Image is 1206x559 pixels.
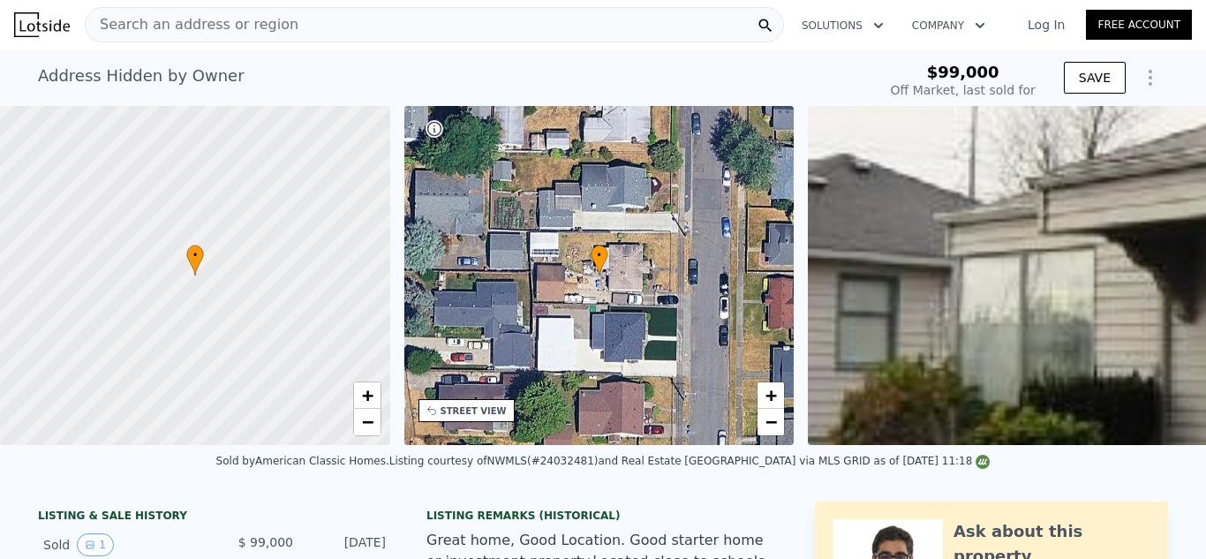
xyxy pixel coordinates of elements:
div: • [186,245,204,276]
button: Company [898,10,999,42]
span: + [765,384,777,406]
img: NWMLS Logo [976,455,990,469]
span: − [765,411,777,433]
a: Zoom in [758,382,784,409]
span: − [361,411,373,433]
button: SAVE [1064,62,1126,94]
div: [DATE] [307,533,386,556]
a: Free Account [1086,10,1192,40]
div: Sold by American Classic Homes . [216,455,389,467]
div: Listing courtesy of NWMLS (#24032481) and Real Estate [GEOGRAPHIC_DATA] via MLS GRID as of [DATE]... [389,455,991,467]
a: Zoom out [354,409,381,435]
span: • [591,247,608,263]
div: Sold [43,533,200,556]
a: Zoom out [758,409,784,435]
img: Lotside [14,12,70,37]
button: View historical data [77,533,114,556]
button: Solutions [788,10,898,42]
span: • [186,247,204,263]
span: + [361,384,373,406]
span: Search an address or region [86,14,298,35]
div: STREET VIEW [441,404,507,418]
div: Address Hidden by Owner [38,64,245,88]
div: Off Market, last sold for [891,81,1036,99]
a: Log In [1006,16,1086,34]
span: $ 99,000 [238,535,293,549]
div: LISTING & SALE HISTORY [38,509,391,526]
button: Show Options [1133,60,1168,95]
a: Zoom in [354,382,381,409]
div: • [591,245,608,276]
span: $99,000 [927,63,999,81]
div: Listing Remarks (Historical) [426,509,780,523]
